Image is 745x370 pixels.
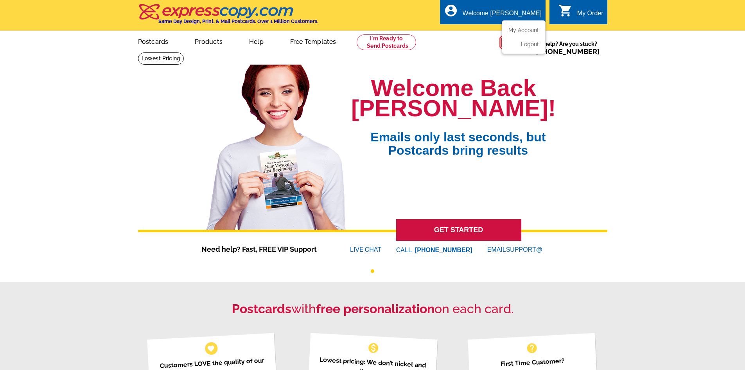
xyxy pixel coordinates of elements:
[138,9,318,24] a: Same Day Design, Print, & Mail Postcards. Over 1 Million Customers.
[158,18,318,24] h4: Same Day Design, Print, & Mail Postcards. Over 1 Million Customers.
[577,10,603,21] div: My Order
[350,246,381,253] a: LIVECHAT
[316,301,434,316] strong: free personalization
[371,269,374,273] button: 1 of 1
[526,342,538,354] span: help
[521,41,539,47] a: Logout
[232,301,291,316] strong: Postcards
[463,10,542,21] div: Welcome [PERSON_NAME]
[201,244,327,254] span: Need help? Fast, FREE VIP Support
[237,32,276,50] a: Help
[351,78,556,119] h1: Welcome Back [PERSON_NAME]!
[522,40,603,56] span: Need help? Are you stuck?
[522,47,600,56] span: Call
[201,58,351,230] img: welcome-back-logged-in.png
[126,32,181,50] a: Postcards
[478,355,588,370] p: First Time Customer?
[506,245,544,254] font: SUPPORT@
[396,219,521,241] a: GET STARTED
[207,344,215,352] span: favorite
[558,4,573,18] i: shopping_cart
[360,119,556,157] span: Emails only last seconds, but Postcards bring results
[589,188,745,370] iframe: LiveChat chat widget
[367,342,380,354] span: monetization_on
[278,32,349,50] a: Free Templates
[508,27,539,33] a: My Account
[536,47,600,56] a: [PHONE_NUMBER]
[444,4,458,18] i: account_circle
[182,32,235,50] a: Products
[350,245,365,254] font: LIVE
[499,31,522,54] img: help
[138,301,607,316] h2: with on each card.
[558,9,603,18] a: shopping_cart My Order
